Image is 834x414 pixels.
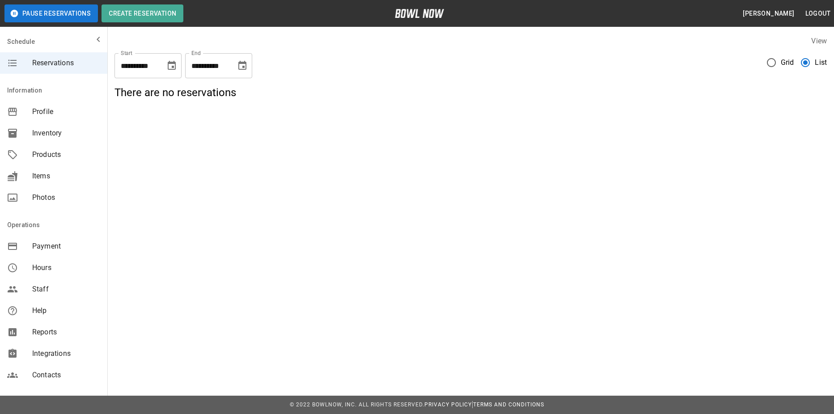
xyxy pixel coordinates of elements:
[32,58,100,68] span: Reservations
[811,37,827,45] label: View
[32,106,100,117] span: Profile
[32,348,100,359] span: Integrations
[233,57,251,75] button: Choose date, selected date is Oct 24, 2025
[114,85,827,100] h5: There are no reservations
[32,262,100,273] span: Hours
[424,401,472,408] a: Privacy Policy
[163,57,181,75] button: Choose date, selected date is Sep 24, 2025
[290,401,424,408] span: © 2022 BowlNow, Inc. All Rights Reserved.
[802,5,834,22] button: Logout
[32,327,100,338] span: Reports
[102,4,183,22] button: Create Reservation
[815,57,827,68] span: List
[781,57,794,68] span: Grid
[32,284,100,295] span: Staff
[32,192,100,203] span: Photos
[32,149,100,160] span: Products
[32,128,100,139] span: Inventory
[32,241,100,252] span: Payment
[395,9,444,18] img: logo
[32,305,100,316] span: Help
[32,171,100,182] span: Items
[473,401,544,408] a: Terms and Conditions
[4,4,98,22] button: Pause Reservations
[32,370,100,380] span: Contacts
[739,5,798,22] button: [PERSON_NAME]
